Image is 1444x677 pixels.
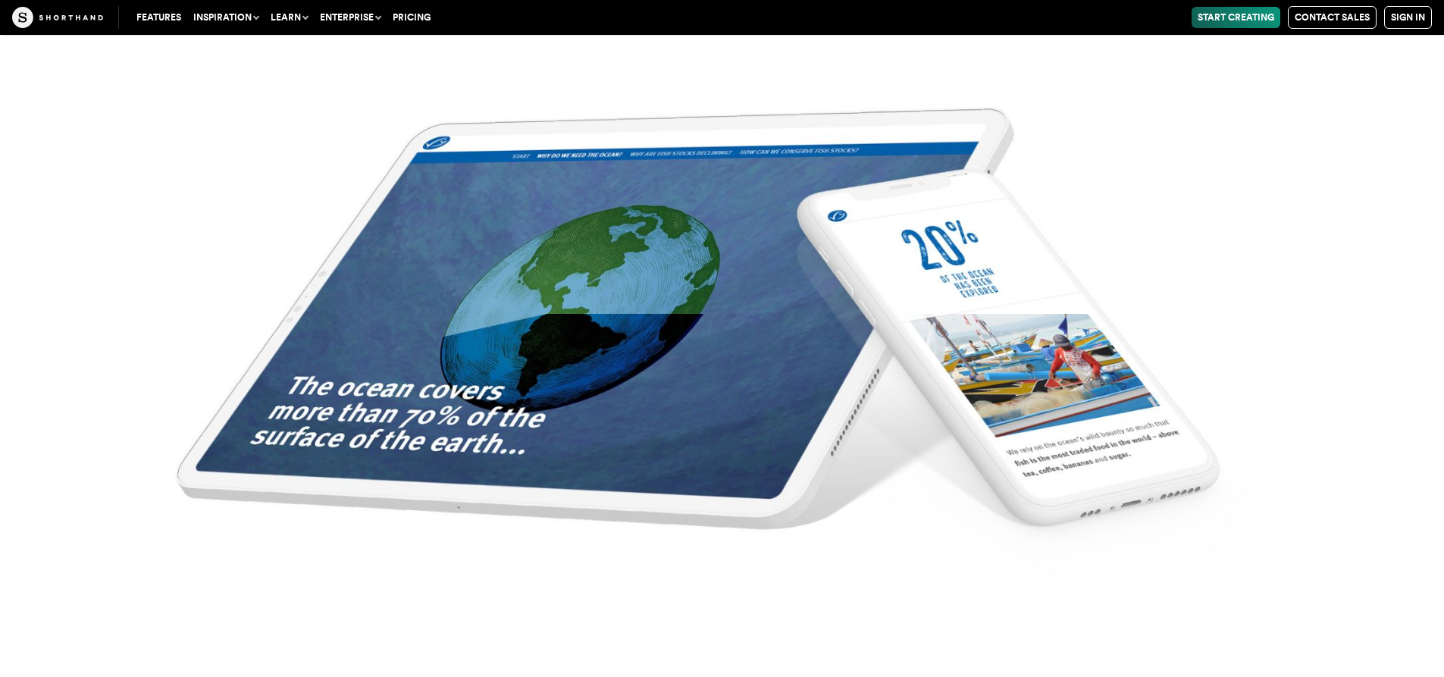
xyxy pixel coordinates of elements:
[12,7,103,28] img: The Craft
[1384,6,1432,29] a: Sign in
[265,7,314,28] button: Learn
[187,7,265,28] button: Inspiration
[314,7,387,28] button: Enterprise
[1288,6,1377,29] a: Contact Sales
[130,7,187,28] a: Features
[387,7,437,28] a: Pricing
[1192,7,1280,28] a: Start Creating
